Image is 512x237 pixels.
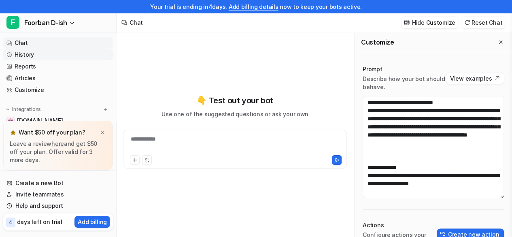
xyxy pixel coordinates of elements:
[3,200,113,211] a: Help and support
[6,16,19,29] span: F
[51,140,64,147] a: here
[10,129,16,136] img: star
[17,117,63,125] span: [DOMAIN_NAME]
[8,118,13,123] img: www.foorban.com
[130,18,143,27] div: Chat
[361,38,394,46] h2: Customize
[440,231,446,237] img: create-action-icon.svg
[3,115,113,126] a: www.foorban.com[DOMAIN_NAME]
[100,130,105,135] img: x
[412,18,455,27] p: Hide Customize
[3,37,113,49] a: Chat
[24,17,67,28] span: Foorban D-ish
[3,84,113,96] a: Customize
[3,105,43,113] button: Integrations
[3,61,113,72] a: Reports
[5,107,11,112] img: expand menu
[229,3,278,10] a: Add billing details
[9,219,13,226] p: 4
[446,73,504,84] button: View examples
[363,65,446,73] p: Prompt
[17,218,62,226] p: days left on trial
[3,189,113,200] a: Invite teammates
[161,110,308,118] p: Use one of the suggested questions or ask your own
[404,19,410,26] img: customize
[78,218,107,226] p: Add billing
[3,177,113,189] a: Create a new Bot
[197,94,273,107] p: 👇 Test out your bot
[103,107,108,112] img: menu_add.svg
[496,37,506,47] button: Close flyout
[464,19,470,26] img: reset
[12,106,41,113] p: Integrations
[363,221,437,229] p: Actions
[402,17,459,28] button: Hide Customize
[462,17,506,28] button: Reset Chat
[10,140,106,164] p: Leave a review and get $50 off your plan. Offer valid for 3 more days.
[19,128,85,137] p: Want $50 off your plan?
[3,73,113,84] a: Articles
[363,75,446,91] p: Describe how your bot should behave.
[3,49,113,60] a: History
[74,216,110,228] button: Add billing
